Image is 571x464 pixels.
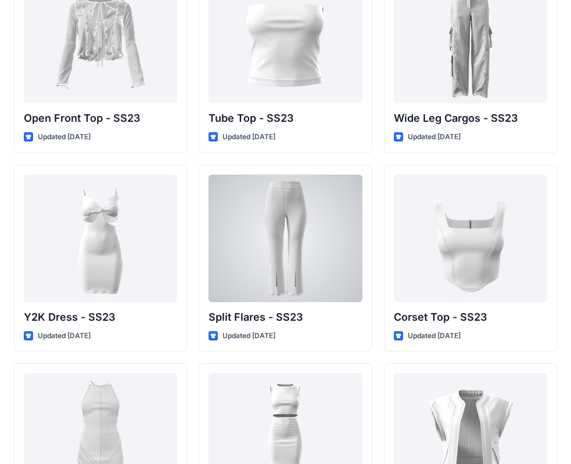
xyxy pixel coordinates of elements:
[222,330,275,342] p: Updated [DATE]
[394,175,547,302] a: Corset Top - SS23
[408,131,461,143] p: Updated [DATE]
[394,110,547,126] p: Wide Leg Cargos - SS23
[209,175,362,302] a: Split Flares - SS23
[408,330,461,342] p: Updated [DATE]
[38,131,91,143] p: Updated [DATE]
[222,131,275,143] p: Updated [DATE]
[209,110,362,126] p: Tube Top - SS23
[38,330,91,342] p: Updated [DATE]
[24,175,177,302] a: Y2K Dress - SS23
[24,309,177,325] p: Y2K Dress - SS23
[24,110,177,126] p: Open Front Top - SS23
[209,309,362,325] p: Split Flares - SS23
[394,309,547,325] p: Corset Top - SS23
